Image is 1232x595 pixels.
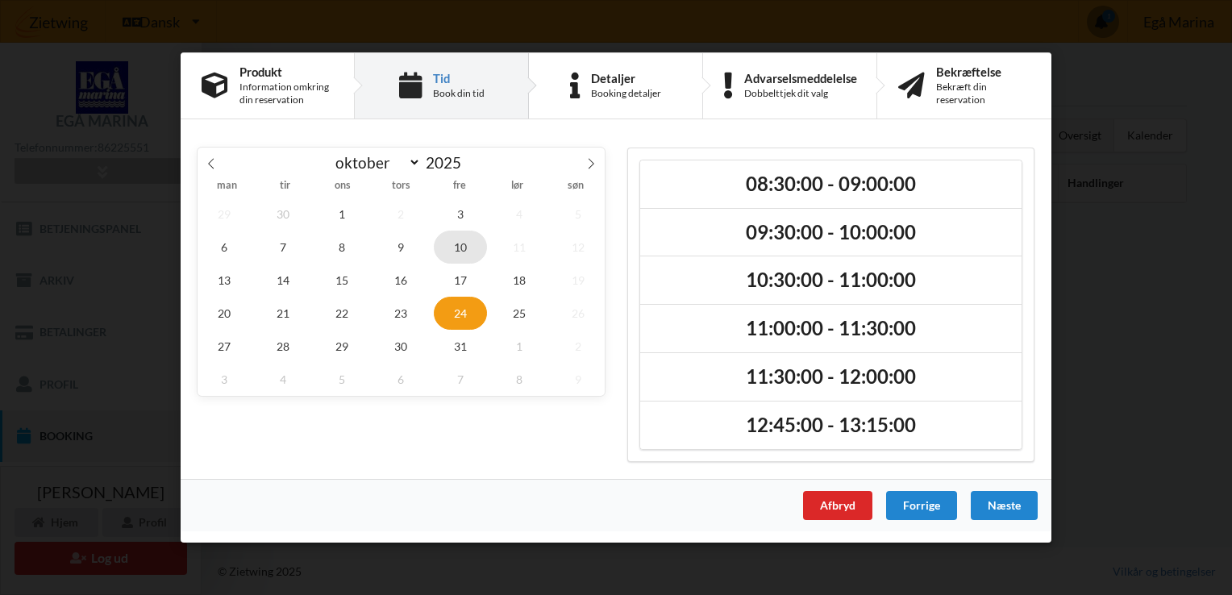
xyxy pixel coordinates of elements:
span: oktober 6, 2025 [198,231,251,264]
span: oktober 10, 2025 [434,231,487,264]
span: oktober 21, 2025 [256,297,310,330]
span: oktober 30, 2025 [375,330,428,363]
span: oktober 20, 2025 [198,297,251,330]
div: Produkt [239,65,333,78]
span: november 4, 2025 [256,363,310,396]
span: fre [431,181,489,191]
span: man [198,181,256,191]
span: november 6, 2025 [375,363,428,396]
span: november 8, 2025 [493,363,546,396]
div: Bekræftelse [936,65,1030,78]
span: september 29, 2025 [198,198,251,231]
h2: 11:00:00 - 11:30:00 [651,316,1010,341]
span: lør [489,181,547,191]
div: Tid [433,72,485,85]
span: oktober 17, 2025 [434,264,487,297]
span: oktober 31, 2025 [434,330,487,363]
span: oktober 25, 2025 [493,297,546,330]
span: tors [372,181,430,191]
span: oktober 16, 2025 [375,264,428,297]
span: oktober 7, 2025 [256,231,310,264]
div: Advarselsmeddelelse [744,72,857,85]
span: oktober 11, 2025 [493,231,546,264]
span: oktober 24, 2025 [434,297,487,330]
h2: 12:45:00 - 13:15:00 [651,413,1010,438]
span: november 1, 2025 [493,330,546,363]
span: oktober 15, 2025 [315,264,368,297]
span: oktober 9, 2025 [375,231,428,264]
span: oktober 22, 2025 [315,297,368,330]
select: Month [328,152,422,173]
span: ons [314,181,372,191]
div: Book din tid [433,87,485,100]
span: oktober 2, 2025 [375,198,428,231]
span: oktober 28, 2025 [256,330,310,363]
h2: 11:30:00 - 12:00:00 [651,364,1010,389]
div: Information omkring din reservation [239,81,333,106]
span: november 9, 2025 [551,363,605,396]
div: Næste [971,491,1038,520]
span: oktober 5, 2025 [551,198,605,231]
span: november 3, 2025 [198,363,251,396]
div: Booking detaljer [591,87,661,100]
h2: 08:30:00 - 09:00:00 [651,172,1010,197]
div: Forrige [886,491,957,520]
div: Dobbelttjek dit valg [744,87,857,100]
div: Bekræft din reservation [936,81,1030,106]
span: november 7, 2025 [434,363,487,396]
span: oktober 4, 2025 [493,198,546,231]
div: Afbryd [803,491,872,520]
span: september 30, 2025 [256,198,310,231]
span: oktober 23, 2025 [375,297,428,330]
span: oktober 13, 2025 [198,264,251,297]
span: oktober 18, 2025 [493,264,546,297]
h2: 09:30:00 - 10:00:00 [651,220,1010,245]
span: oktober 8, 2025 [315,231,368,264]
span: oktober 1, 2025 [315,198,368,231]
span: oktober 26, 2025 [551,297,605,330]
span: søn [547,181,605,191]
span: oktober 29, 2025 [315,330,368,363]
span: oktober 12, 2025 [551,231,605,264]
input: Year [421,153,474,172]
span: oktober 14, 2025 [256,264,310,297]
span: oktober 19, 2025 [551,264,605,297]
span: oktober 3, 2025 [434,198,487,231]
span: november 2, 2025 [551,330,605,363]
span: oktober 27, 2025 [198,330,251,363]
span: november 5, 2025 [315,363,368,396]
div: Detaljer [591,72,661,85]
h2: 10:30:00 - 11:00:00 [651,268,1010,293]
span: tir [256,181,314,191]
